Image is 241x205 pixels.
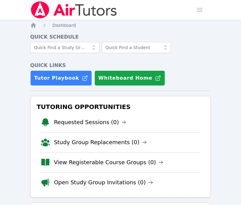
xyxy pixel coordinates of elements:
[30,1,118,19] img: Air Tutors
[52,22,76,28] a: Dashboard
[54,178,153,187] a: Open Study Group Invitations (0)
[30,22,211,28] nav: Breadcrumb
[52,23,76,28] span: Dashboard
[30,70,92,86] a: Tutor Playbook
[102,42,171,53] input: Quick Find a Student
[35,101,206,112] h3: Tutoring Opportunities
[54,158,164,167] a: View Registerable Course Groups (0)
[30,33,211,41] h4: Quick Schedule
[30,62,211,69] h4: Quick Links
[94,70,165,86] button: Whiteboard Home
[54,138,147,147] a: Study Group Replacements (0)
[30,42,99,53] input: Quick Find a Study Group
[54,118,127,127] a: Requested Sessions (0)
